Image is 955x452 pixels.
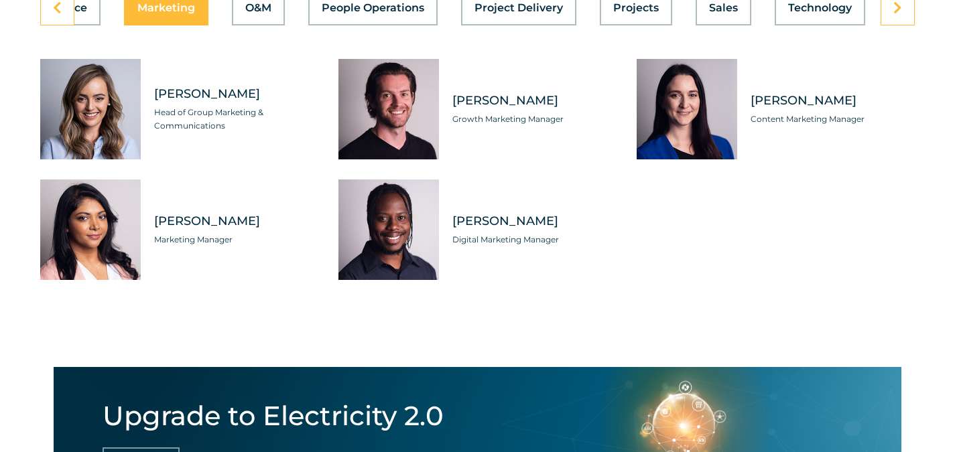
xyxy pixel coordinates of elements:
[452,233,617,246] span: Digital Marketing Manager
[751,92,915,109] span: [PERSON_NAME]
[613,3,659,13] span: Projects
[137,3,195,13] span: Marketing
[751,112,915,126] span: Content Marketing Manager
[452,112,617,126] span: Growth Marketing Manager
[452,92,617,109] span: [PERSON_NAME]
[103,400,444,431] h4: Upgrade to Electricity 2.0
[322,3,424,13] span: People Operations
[709,3,738,13] span: Sales
[452,213,617,230] span: [PERSON_NAME]
[154,86,318,102] span: [PERSON_NAME]
[154,106,318,133] span: Head of Group Marketing & Communications
[788,3,852,13] span: Technology
[474,3,563,13] span: Project Delivery
[154,233,318,246] span: Marketing Manager
[154,213,318,230] span: [PERSON_NAME]
[245,3,271,13] span: O&M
